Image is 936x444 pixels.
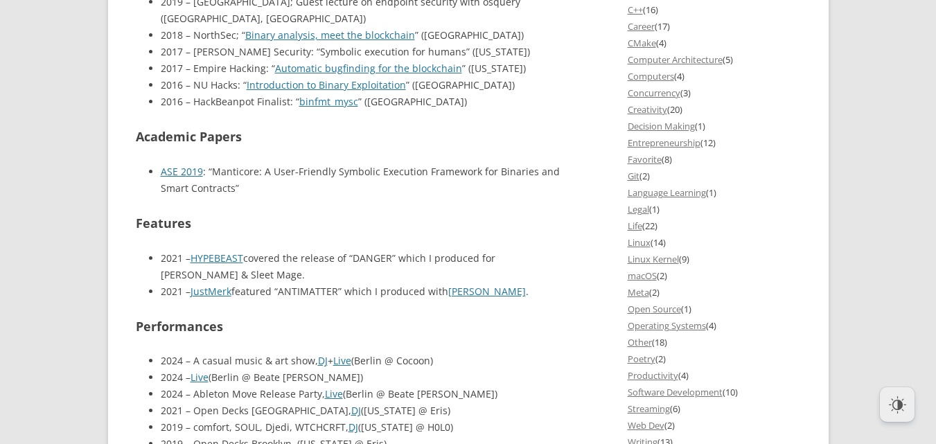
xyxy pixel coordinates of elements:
[628,217,801,234] li: (22)
[628,201,801,217] li: (1)
[628,286,649,299] a: Meta
[161,283,569,300] li: 2021 – featured “ANTIMATTER” which I produced with .
[628,220,642,232] a: Life
[161,163,569,197] li: : “Manticore: A User-Friendly Symbolic Execution Framework for Binaries and Smart Contracts”
[161,402,569,419] li: 2021 – Open Decks [GEOGRAPHIC_DATA], ([US_STATE] @ Eris)
[161,165,203,178] a: ASE 2019
[628,253,679,265] a: Linux Kernel
[628,51,801,68] li: (5)
[628,284,801,301] li: (2)
[628,353,655,365] a: Poetry
[628,136,700,149] a: Entrepreneurship
[333,354,351,367] a: Live
[628,151,801,168] li: (8)
[628,203,649,215] a: Legal
[325,387,343,400] a: Live
[136,317,569,337] h2: Performances
[628,301,801,317] li: (1)
[161,27,569,44] li: 2018 – NorthSec; “ ” ([GEOGRAPHIC_DATA])
[299,95,358,108] a: binfmt_mysc
[628,419,664,432] a: Web Dev
[628,317,801,334] li: (4)
[628,336,652,348] a: Other
[628,68,801,85] li: (4)
[351,404,361,417] a: DJ
[628,186,706,199] a: Language Learning
[161,60,569,77] li: 2017 – Empire Hacking: “ ” ([US_STATE])
[161,94,569,110] li: 2016 – HackBeanpot Finalist: “ ” ([GEOGRAPHIC_DATA])
[136,127,569,147] h2: Academic Papers
[628,18,801,35] li: (17)
[628,170,639,182] a: Git
[628,70,674,82] a: Computers
[628,350,801,367] li: (2)
[245,28,415,42] a: Binary analysis, meet the blockchain
[628,400,801,417] li: (6)
[628,236,651,249] a: Linux
[161,419,569,436] li: 2019 – comfort, SOUL, Djedi, WTCHCRFT, ([US_STATE] @ H0L0)
[628,369,678,382] a: Productivity
[628,153,662,166] a: Favorite
[628,251,801,267] li: (9)
[628,303,681,315] a: Open Source
[628,384,801,400] li: (10)
[628,85,801,101] li: (3)
[628,37,656,49] a: CMake
[628,53,723,66] a: Computer Architecture
[191,251,243,265] a: HYPEBEAST
[628,267,801,284] li: (2)
[161,386,569,402] li: 2024 – Ableton Move Release Party, (Berlin @ Beate [PERSON_NAME])
[628,184,801,201] li: (1)
[628,402,670,415] a: Streaming
[275,62,462,75] a: Automatic bugfinding for the blockchain
[628,367,801,384] li: (4)
[448,285,526,298] a: [PERSON_NAME]
[628,134,801,151] li: (12)
[628,3,643,16] a: C++
[161,369,569,386] li: 2024 – (Berlin @ Beate [PERSON_NAME])
[628,118,801,134] li: (1)
[628,35,801,51] li: (4)
[628,319,706,332] a: Operating Systems
[161,250,569,283] li: 2021 – covered the release of “DANGER” which I produced for [PERSON_NAME] & Sleet Mage.
[628,386,723,398] a: Software Development
[191,371,209,384] a: Live
[628,334,801,350] li: (18)
[628,87,680,99] a: Concurrency
[247,78,406,91] a: Introduction to Binary Exploitation
[191,285,231,298] a: JustMerk
[161,353,569,369] li: 2024 – A casual music & art show, + (Berlin @ Cocoon)
[318,354,328,367] a: DJ
[628,234,801,251] li: (14)
[628,269,657,282] a: macOS
[628,417,801,434] li: (2)
[161,44,569,60] li: 2017 – [PERSON_NAME] Security: “Symbolic execution for humans” ([US_STATE])
[628,101,801,118] li: (20)
[628,168,801,184] li: (2)
[161,77,569,94] li: 2016 – NU Hacks: “ ” ([GEOGRAPHIC_DATA])
[136,213,569,233] h2: Features
[628,120,695,132] a: Decision Making
[628,103,667,116] a: Creativity
[348,420,358,434] a: DJ
[628,1,801,18] li: (16)
[628,20,655,33] a: Career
